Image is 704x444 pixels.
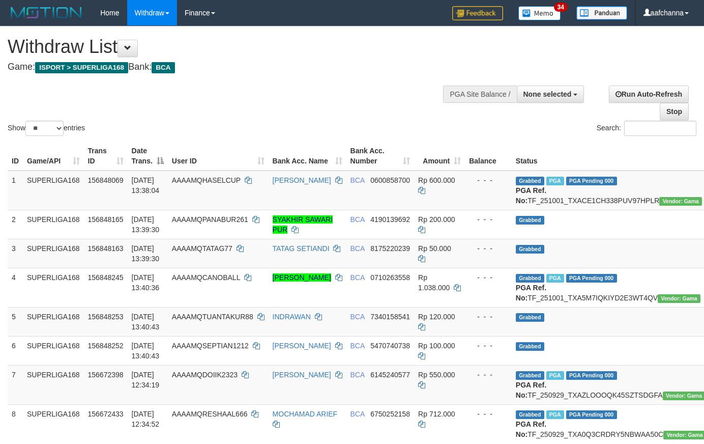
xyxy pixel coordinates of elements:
[132,273,160,292] span: [DATE] 13:40:36
[88,215,124,224] span: 156848165
[350,215,365,224] span: BCA
[452,6,503,20] img: Feedback.jpg
[23,336,84,365] td: SUPERLIGA168
[273,342,331,350] a: [PERSON_NAME]
[554,3,568,12] span: 34
[8,404,23,443] td: 8
[88,244,124,253] span: 156848163
[88,273,124,282] span: 156848245
[346,142,415,171] th: Bank Acc. Number: activate to sort column ascending
[516,177,544,185] span: Grabbed
[659,197,702,206] span: Vendor URL: https://trx31.1velocity.biz
[269,142,346,171] th: Bank Acc. Name: activate to sort column ascending
[350,244,365,253] span: BCA
[128,142,168,171] th: Date Trans.: activate to sort column descending
[273,371,331,379] a: [PERSON_NAME]
[469,341,508,351] div: - - -
[172,342,249,350] span: AAAAMQSEPTIAN1212
[516,420,546,438] b: PGA Ref. No:
[23,142,84,171] th: Game/API: activate to sort column ascending
[273,410,338,418] a: MOCHAMAD ARIEF
[516,186,546,205] b: PGA Ref. No:
[370,273,410,282] span: Copy 0710263558 to clipboard
[23,171,84,210] td: SUPERLIGA168
[516,284,546,302] b: PGA Ref. No:
[518,6,561,20] img: Button%20Memo.svg
[8,307,23,336] td: 5
[350,273,365,282] span: BCA
[132,410,160,428] span: [DATE] 12:34:52
[516,342,544,351] span: Grabbed
[132,313,160,331] span: [DATE] 13:40:43
[172,176,241,184] span: AAAAMQHASELCUP
[273,273,331,282] a: [PERSON_NAME]
[152,62,174,73] span: BCA
[8,268,23,307] td: 4
[370,176,410,184] span: Copy 0600858700 to clipboard
[469,243,508,254] div: - - -
[566,177,617,185] span: PGA Pending
[350,410,365,418] span: BCA
[660,103,689,120] a: Stop
[84,142,128,171] th: Trans ID: activate to sort column ascending
[566,371,617,380] span: PGA Pending
[418,371,455,379] span: Rp 550.000
[418,176,455,184] span: Rp 600.000
[25,121,64,136] select: Showentries
[516,245,544,254] span: Grabbed
[172,410,248,418] span: AAAAMQRESHAAL666
[469,214,508,225] div: - - -
[350,342,365,350] span: BCA
[418,313,455,321] span: Rp 120.000
[469,312,508,322] div: - - -
[8,121,85,136] label: Show entries
[566,274,617,283] span: PGA Pending
[370,215,410,224] span: Copy 4190139692 to clipboard
[370,244,410,253] span: Copy 8175220239 to clipboard
[88,371,124,379] span: 156672398
[576,6,627,20] img: panduan.png
[172,371,238,379] span: AAAAMQDOIIK2323
[418,273,450,292] span: Rp 1.038.000
[566,410,617,419] span: PGA Pending
[516,216,544,225] span: Grabbed
[350,313,365,321] span: BCA
[88,342,124,350] span: 156848252
[8,171,23,210] td: 1
[370,313,410,321] span: Copy 7340158541 to clipboard
[418,215,455,224] span: Rp 200.000
[443,86,516,103] div: PGA Site Balance /
[132,371,160,389] span: [DATE] 12:34:19
[8,62,459,72] h4: Game: Bank:
[523,90,572,98] span: None selected
[172,215,248,224] span: AAAAMQPANABUR261
[546,274,564,283] span: Marked by aafsoycanthlai
[370,410,410,418] span: Copy 6750252158 to clipboard
[516,410,544,419] span: Grabbed
[370,342,410,350] span: Copy 5470740738 to clipboard
[609,86,689,103] a: Run Auto-Refresh
[465,142,512,171] th: Balance
[132,244,160,263] span: [DATE] 13:39:30
[273,176,331,184] a: [PERSON_NAME]
[516,313,544,322] span: Grabbed
[8,37,459,57] h1: Withdraw List
[23,365,84,404] td: SUPERLIGA168
[23,239,84,268] td: SUPERLIGA168
[273,244,330,253] a: TATAG SETIANDI
[350,371,365,379] span: BCA
[8,336,23,365] td: 6
[516,274,544,283] span: Grabbed
[273,215,333,234] a: SYAKHIR SAWARI PUR
[597,121,696,136] label: Search:
[546,371,564,380] span: Marked by aafsoycanthlai
[8,239,23,268] td: 3
[88,176,124,184] span: 156848069
[350,176,365,184] span: BCA
[168,142,269,171] th: User ID: activate to sort column ascending
[516,381,546,399] b: PGA Ref. No:
[273,313,311,321] a: INDRAWAN
[469,175,508,185] div: - - -
[414,142,465,171] th: Amount: activate to sort column ascending
[418,410,455,418] span: Rp 712.000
